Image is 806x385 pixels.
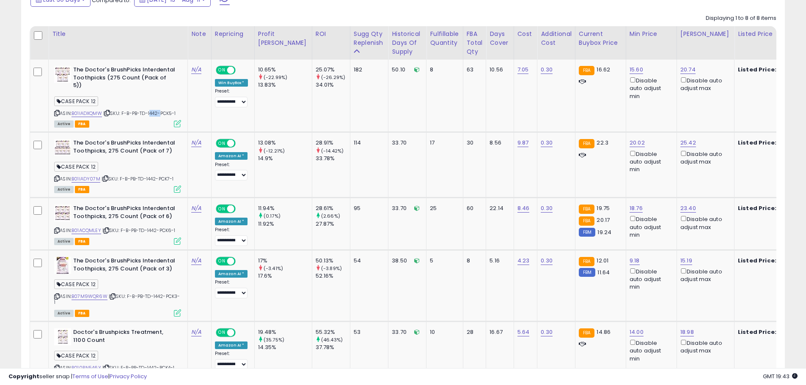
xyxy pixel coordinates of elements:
[73,205,176,222] b: The Doctor's BrushPicks Interdental Toothpicks, 275 Count (Pack of 6)
[264,147,285,154] small: (-12.21%)
[630,267,670,291] div: Disable auto adjust min
[392,205,420,212] div: 33.70
[264,74,287,81] small: (-22.99%)
[191,328,201,336] a: N/A
[234,140,248,147] span: OFF
[191,204,201,213] a: N/A
[73,328,176,346] b: Doctor's Brushpicks Treatment, 1100 Count
[54,238,74,245] span: All listings currently available for purchase on Amazon
[54,96,98,106] span: CASE PACK 12
[54,310,74,317] span: All listings currently available for purchase on Amazon
[217,258,227,265] span: ON
[541,328,553,336] a: 0.30
[54,162,98,172] span: CASE PACK 12
[517,139,529,147] a: 9.87
[8,372,39,380] strong: Copyright
[215,279,248,298] div: Preset:
[354,66,382,74] div: 182
[430,30,459,47] div: Fulfillable Quantity
[258,220,312,228] div: 11.92%
[217,205,227,213] span: ON
[191,139,201,147] a: N/A
[517,328,530,336] a: 5.64
[680,267,728,283] div: Disable auto adjust max
[258,81,312,89] div: 13.83%
[680,149,728,166] div: Disable auto adjust max
[316,66,350,74] div: 25.07%
[72,175,100,183] a: B01IADY07M
[191,30,208,38] div: Note
[321,147,344,154] small: (-14.42%)
[215,227,248,246] div: Preset:
[597,257,608,265] span: 12.01
[234,67,248,74] span: OFF
[490,139,507,147] div: 8.56
[73,66,176,92] b: The Doctor's BrushPicks Interdental Toothpicks (275 Count (Pack of 5))
[630,214,670,239] div: Disable auto adjust min
[258,30,308,47] div: Profit [PERSON_NAME]
[763,372,798,380] span: 2025-09-11 19:43 GMT
[54,257,71,274] img: 519heiCs0-L._SL40_.jpg
[392,66,420,74] div: 50.10
[490,30,510,47] div: Days Cover
[680,257,692,265] a: 15.19
[738,139,776,147] b: Listed Price:
[680,76,728,92] div: Disable auto adjust max
[258,66,312,74] div: 10.65%
[630,338,670,363] div: Disable auto adjust min
[490,66,507,74] div: 10.56
[630,204,643,213] a: 18.76
[264,336,284,343] small: (35.75%)
[467,30,483,56] div: FBA Total Qty
[54,257,181,316] div: ASIN:
[517,204,530,213] a: 8.46
[52,30,184,38] div: Title
[54,139,181,192] div: ASIN:
[630,30,673,38] div: Min Price
[517,257,530,265] a: 4.23
[102,175,174,182] span: | SKU: F-B-PB-TD-1442-PCK7-1
[517,66,529,74] a: 7.05
[258,328,312,336] div: 19.48%
[321,74,345,81] small: (-26.29%)
[215,30,251,38] div: Repricing
[215,351,248,370] div: Preset:
[541,66,553,74] a: 0.30
[215,162,248,181] div: Preset:
[467,205,480,212] div: 60
[738,328,776,336] b: Listed Price:
[597,328,611,336] span: 14.86
[316,30,347,38] div: ROI
[354,205,382,212] div: 95
[354,139,382,147] div: 114
[354,328,382,336] div: 53
[579,328,594,338] small: FBA
[579,66,594,75] small: FBA
[234,205,248,213] span: OFF
[579,228,595,237] small: FBM
[467,257,480,265] div: 8
[597,228,611,236] span: 19.24
[630,328,644,336] a: 14.00
[54,66,181,126] div: ASIN:
[72,110,102,117] a: B01IADXQMW
[630,149,670,174] div: Disable auto adjust min
[54,139,71,156] img: 513qAtSoCGL._SL40_.jpg
[316,139,350,147] div: 28.91%
[630,257,640,265] a: 9.18
[258,272,312,280] div: 17.6%
[430,328,456,336] div: 10
[467,66,480,74] div: 63
[264,265,283,272] small: (-3.41%)
[392,30,423,56] div: Historical Days Of Supply
[579,216,594,226] small: FBA
[392,139,420,147] div: 33.70
[215,88,248,107] div: Preset:
[517,30,534,38] div: Cost
[316,205,350,212] div: 28.61%
[597,268,610,276] span: 11.64
[258,257,312,265] div: 17%
[490,257,507,265] div: 5.16
[467,139,480,147] div: 30
[321,213,340,219] small: (2.66%)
